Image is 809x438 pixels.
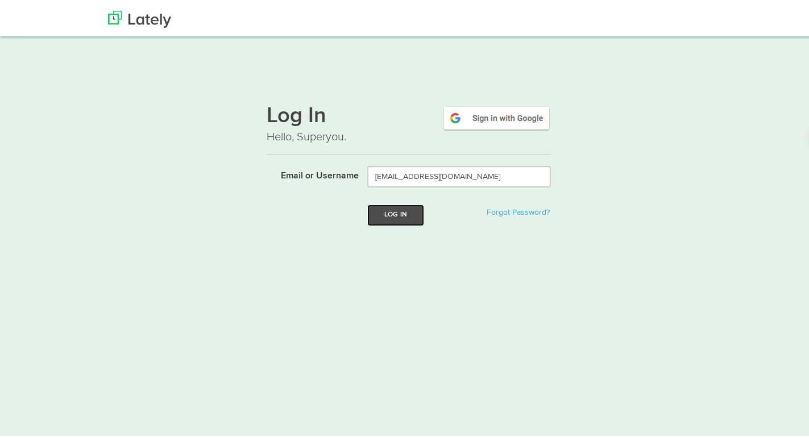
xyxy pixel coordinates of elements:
label: Email or Username [258,164,359,181]
h1: Log In [267,103,551,127]
input: Email or Username [367,164,551,185]
button: Log In [367,202,424,223]
a: Forgot Password? [487,206,550,214]
img: Lately [108,9,171,26]
img: google-signin.png [442,103,551,129]
p: Hello, Superyou. [267,127,551,143]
